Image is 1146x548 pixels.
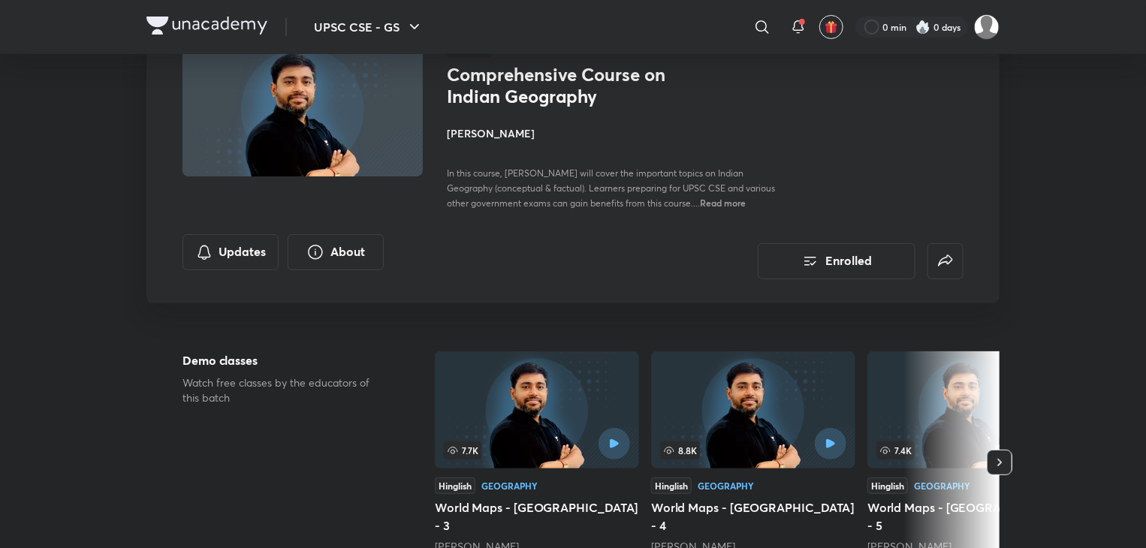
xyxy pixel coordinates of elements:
span: 7.7K [444,441,481,459]
button: Updates [182,234,279,270]
img: Thumbnail [180,40,425,178]
h1: Comprehensive Course on Indian Geography [447,64,692,107]
span: 7.4K [876,441,915,459]
span: Read more [700,197,746,209]
button: false [927,243,964,279]
img: avatar [825,20,838,34]
button: avatar [819,15,843,39]
img: Company Logo [146,17,267,35]
button: Enrolled [758,243,915,279]
h5: World Maps - [GEOGRAPHIC_DATA] - 3 [435,498,639,534]
h5: World Maps - [GEOGRAPHIC_DATA] - 4 [651,498,855,534]
button: About [288,234,384,270]
h4: [PERSON_NAME] [447,125,783,141]
img: streak [915,20,930,35]
div: Hinglish [867,477,908,494]
h5: Demo classes [182,351,387,369]
h5: World Maps - [GEOGRAPHIC_DATA] - 5 [867,498,1072,534]
div: Hinglish [435,477,475,494]
div: Geography [481,481,538,490]
img: SP [974,14,1000,40]
div: Geography [698,481,754,490]
span: In this course, [PERSON_NAME] will cover the important topics on Indian Geography (conceptual & f... [447,167,775,209]
a: Company Logo [146,17,267,38]
span: 8.8K [660,441,700,459]
p: Watch free classes by the educators of this batch [182,375,387,405]
div: Hinglish [651,477,692,494]
button: UPSC CSE - GS [305,12,433,42]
